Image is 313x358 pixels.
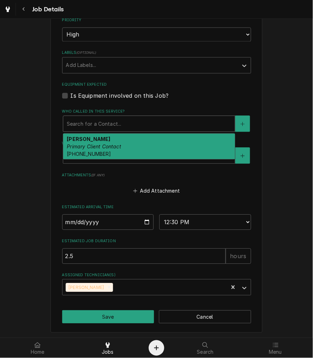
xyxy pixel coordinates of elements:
[62,273,251,296] div: Assigned Technician(s)
[71,92,169,100] label: Is Equipment involved on this Job?
[105,283,113,292] div: Remove Damon Rinehart
[62,50,251,56] label: Labels
[241,340,311,357] a: Menu
[62,82,251,88] label: Equipment Expected
[62,239,251,244] label: Estimated Job Duration
[62,141,251,147] label: Who should the tech(s) ask for?
[17,3,30,16] button: Navigate back
[241,122,245,127] svg: Create New Contact
[62,273,251,278] label: Assigned Technician(s)
[197,350,214,355] span: Search
[62,141,251,164] div: Who should the tech(s) ask for?
[62,311,154,324] button: Save
[62,311,251,324] div: Button Group
[73,340,143,357] a: Jobs
[62,82,251,100] div: Equipment Expected
[159,311,251,324] button: Cancel
[226,249,251,264] div: hours
[269,350,282,355] span: Menu
[62,50,251,73] div: Labels
[235,148,250,164] button: Create New Contact
[91,174,105,177] span: ( if any )
[62,109,251,132] div: Who called in this service?
[67,136,110,142] strong: [PERSON_NAME]
[149,340,164,356] button: Create Object
[62,239,251,264] div: Estimated Job Duration
[3,340,72,357] a: Home
[241,154,245,159] svg: Create New Contact
[31,350,45,355] span: Home
[235,116,250,132] button: Create New Contact
[62,173,251,178] label: Attachments
[62,205,251,210] label: Estimated Arrival Time
[62,215,154,230] input: Date
[62,18,251,41] div: Priority
[159,215,251,230] select: Time Select
[132,186,181,196] button: Add Attachment
[76,51,96,55] span: ( optional )
[62,205,251,230] div: Estimated Arrival Time
[1,3,14,16] a: Go to Jobs
[67,151,111,157] span: [PHONE_NUMBER]
[102,350,114,355] span: Jobs
[66,283,105,292] div: [PERSON_NAME]
[171,340,240,357] a: Search
[67,144,121,150] em: Primary Client Contact
[62,109,251,115] label: Who called in this service?
[30,5,64,14] span: Job Details
[62,18,251,23] label: Priority
[62,173,251,196] div: Attachments
[62,311,251,324] div: Button Group Row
